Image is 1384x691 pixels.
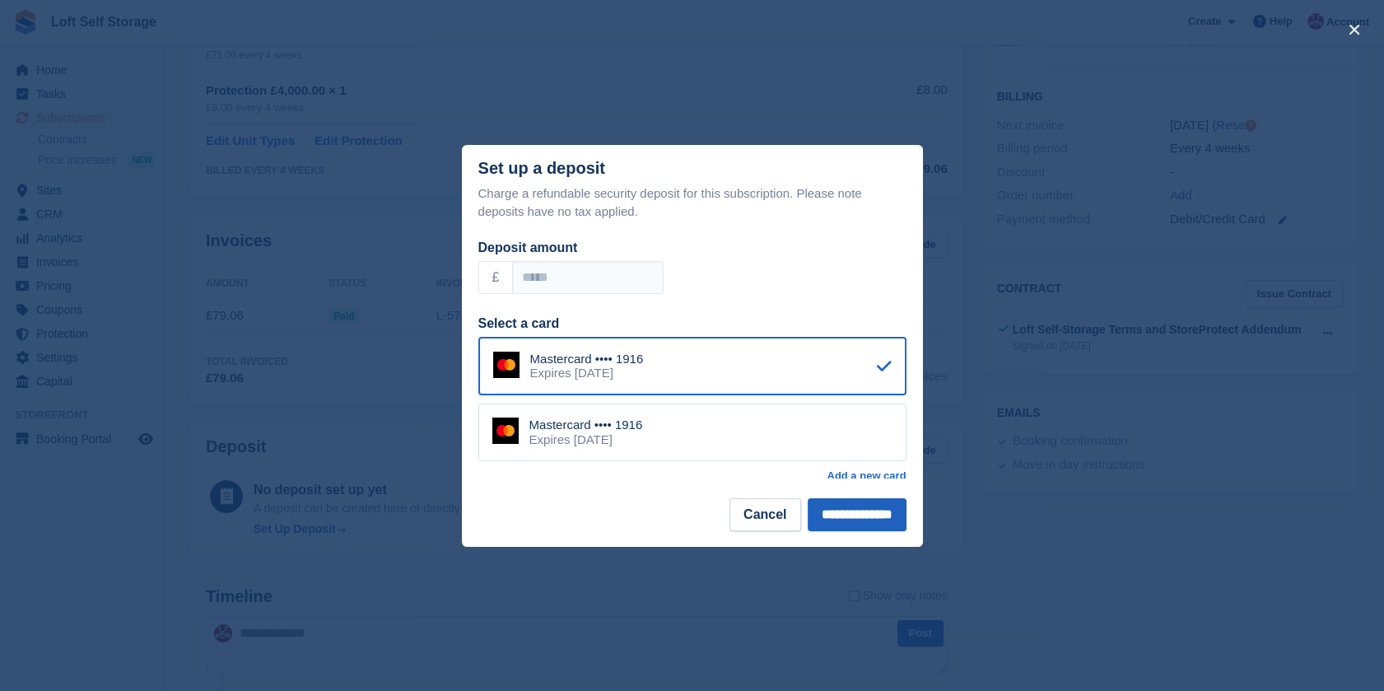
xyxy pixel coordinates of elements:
a: Add a new card [827,469,906,483]
div: Expires [DATE] [530,366,644,381]
div: Select a card [478,314,906,334]
div: Mastercard •••• 1916 [529,418,643,432]
img: Mastercard Logo [492,418,519,444]
p: Charge a refundable security deposit for this subscription. Please note deposits have no tax appl... [478,184,906,222]
button: close [1341,16,1368,43]
label: Deposit amount [478,240,578,254]
div: Mastercard •••• 1916 [530,352,644,367]
button: Cancel [729,498,800,531]
div: Expires [DATE] [529,432,643,447]
div: Set up a deposit [478,159,605,178]
img: Mastercard Logo [493,352,520,378]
